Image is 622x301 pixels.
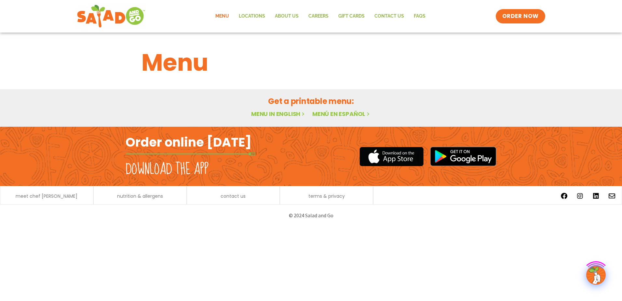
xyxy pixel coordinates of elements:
img: fork [126,152,256,156]
a: Careers [304,9,333,24]
a: meet chef [PERSON_NAME] [16,194,77,198]
h2: Download the app [126,160,209,179]
a: Locations [234,9,270,24]
a: Menu in English [251,110,306,118]
img: appstore [359,146,424,167]
a: FAQs [409,9,430,24]
a: contact us [221,194,246,198]
a: GIFT CARDS [333,9,370,24]
a: terms & privacy [308,194,345,198]
a: ORDER NOW [496,9,545,23]
a: Menú en español [312,110,371,118]
a: nutrition & allergens [117,194,163,198]
h2: Get a printable menu: [142,95,480,107]
img: new-SAG-logo-768×292 [77,3,145,29]
a: About Us [270,9,304,24]
nav: Menu [210,9,430,24]
img: google_play [430,147,496,166]
h1: Menu [142,45,480,80]
span: ORDER NOW [502,12,539,20]
h2: Order online [DATE] [126,134,251,150]
p: © 2024 Salad and Go [129,211,493,220]
a: Menu [210,9,234,24]
a: Contact Us [370,9,409,24]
